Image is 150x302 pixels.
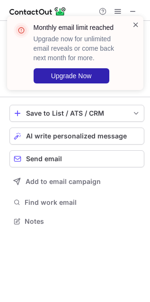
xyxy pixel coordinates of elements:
span: Find work email [25,198,141,207]
span: AI write personalized message [26,132,127,140]
button: Send email [9,150,144,167]
span: Upgrade Now [51,72,92,80]
header: Monthly email limit reached [34,23,121,32]
button: Notes [9,215,144,228]
span: Add to email campaign [26,178,101,185]
div: Save to List / ATS / CRM [26,110,128,117]
p: Upgrade now for unlimited email reveals or come back next month for more. [34,34,121,63]
span: Send email [26,155,62,163]
button: AI write personalized message [9,128,144,145]
span: Notes [25,217,141,226]
button: Find work email [9,196,144,209]
button: save-profile-one-click [9,105,144,122]
img: ContactOut v5.3.10 [9,6,66,17]
button: Add to email campaign [9,173,144,190]
img: error [14,23,29,38]
button: Upgrade Now [34,68,109,83]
